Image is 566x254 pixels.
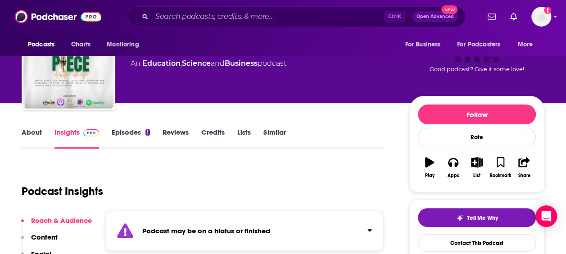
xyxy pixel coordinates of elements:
div: List [473,173,480,178]
img: tell me why sparkle [456,214,463,222]
a: Lists [237,128,251,149]
button: Bookmark [489,151,512,184]
button: Share [512,151,536,184]
span: For Business [405,38,440,51]
span: Charts [71,38,91,51]
div: Rate [418,128,536,146]
div: Bookmark [490,173,511,178]
span: and [211,59,225,68]
a: Business [225,59,258,68]
button: Apps [441,151,465,184]
button: open menu [100,36,150,53]
span: Tell Me Why [467,214,498,222]
a: Science [182,59,211,68]
a: InsightsPodchaser Pro [54,128,99,149]
a: Charts [65,36,96,53]
img: Podchaser - Follow, Share and Rate Podcasts [15,8,101,25]
span: Good podcast? Give it some love! [430,66,524,73]
a: Similar [263,128,285,149]
span: New [441,5,457,14]
button: Show profile menu [531,7,551,27]
span: Open Advanced [417,14,454,19]
button: open menu [451,36,513,53]
div: Open Intercom Messenger [535,205,557,227]
p: Reach & Audience [31,216,92,225]
div: Apps [448,173,459,178]
button: tell me why sparkleTell Me Why [418,208,536,227]
div: 1 [145,129,150,136]
span: Podcasts [28,38,54,51]
a: Episodes1 [112,128,150,149]
span: For Podcasters [457,38,500,51]
img: Podchaser Pro [83,129,99,136]
a: Education [142,59,181,68]
button: open menu [398,36,452,53]
strong: Podcast may be on a hiatus or finished [142,227,270,235]
h1: Podcast Insights [22,185,103,198]
span: Monitoring [107,38,139,51]
a: Contact This Podcast [418,234,536,252]
span: Logged in as molly.burgoyne [531,7,551,27]
div: Play [425,173,435,178]
p: Content [31,233,58,241]
a: Credits [201,128,225,149]
button: open menu [22,36,66,53]
button: Open AdvancedNew [412,11,458,22]
span: Ctrl K [384,11,405,23]
img: User Profile [531,7,551,27]
img: The Missing Piece [23,18,113,109]
button: open menu [512,36,544,53]
svg: Add a profile image [544,7,551,14]
span: More [518,38,533,51]
button: Play [418,151,441,184]
a: Show notifications dropdown [507,9,521,24]
input: Search podcasts, credits, & more... [152,9,384,24]
button: Reach & Audience [21,216,92,233]
span: , [181,59,182,68]
button: Content [21,233,58,249]
a: Reviews [163,128,189,149]
section: Click to expand status details [106,211,383,251]
div: Share [518,173,530,178]
div: Search podcasts, credits, & more... [127,6,466,27]
div: An podcast [131,58,286,69]
a: About [22,128,42,149]
button: List [465,151,489,184]
a: Show notifications dropdown [484,9,499,24]
button: Follow [418,104,536,124]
